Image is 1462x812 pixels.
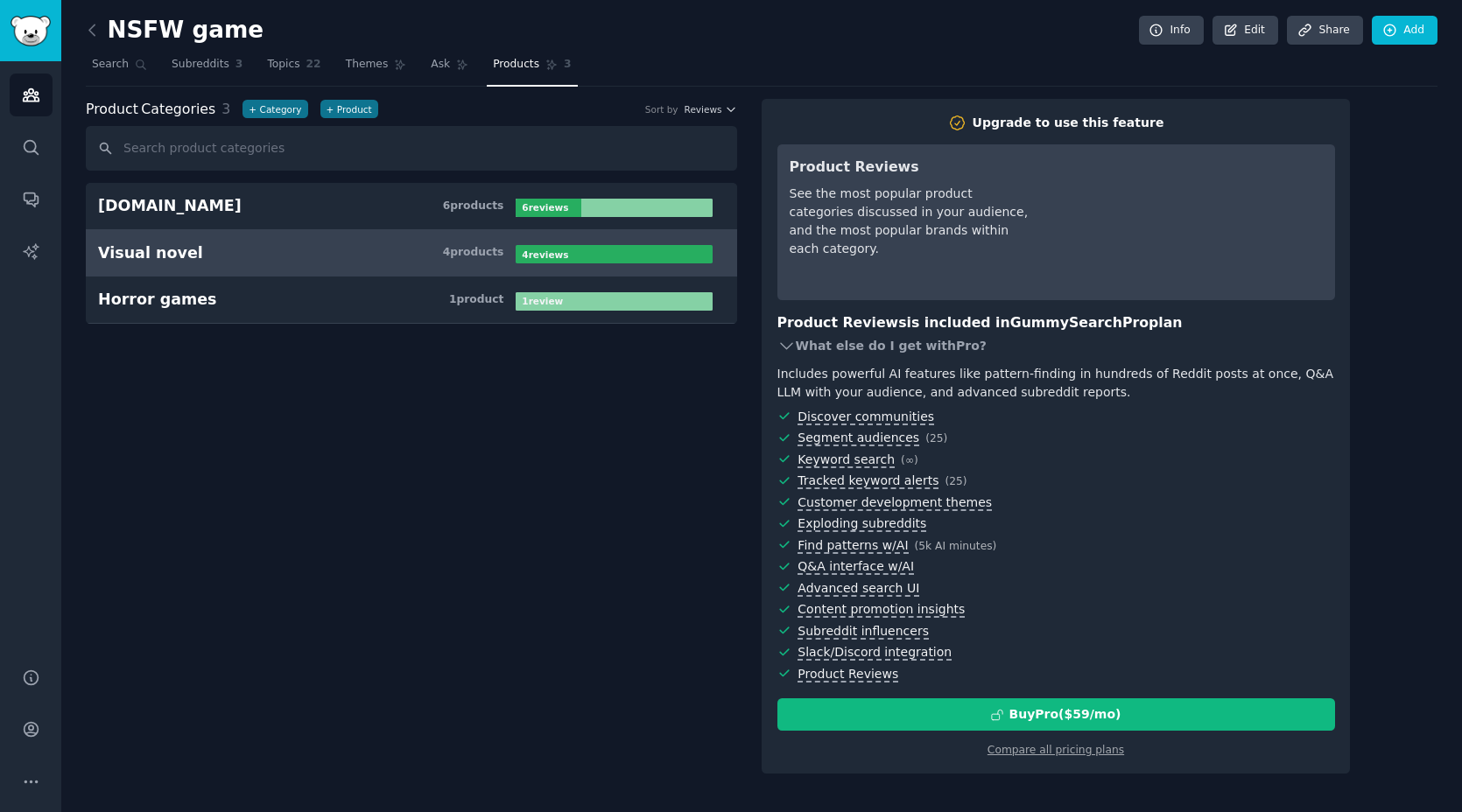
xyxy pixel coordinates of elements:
[86,230,737,277] a: Visual novel4products4reviews
[685,103,722,115] span: Reviews
[487,51,577,87] a: Products3
[901,454,918,466] span: ( ∞ )
[790,157,1036,178] h3: Product Reviews
[86,17,264,45] h2: NSFW game
[1372,16,1437,45] a: Add
[86,126,737,171] input: Search product categories
[98,242,203,264] div: Visual novel
[798,667,898,682] span: Product Reviews
[261,51,327,87] a: Topics22
[798,409,934,425] span: Discover communities
[564,57,572,73] span: 3
[798,430,919,446] span: Segment audiences
[798,559,914,575] span: Q&A interface w/AI
[449,292,503,308] div: 1 product
[1009,705,1121,724] div: Buy Pro ($ 59 /mo )
[267,57,299,73] span: Topics
[86,99,138,121] span: Product
[777,365,1335,402] div: Includes powerful AI features like pattern-finding in hundreds of Reddit posts at once, Q&A LLM w...
[798,645,952,661] span: Slack/Discord integration
[945,475,966,487] span: ( 25 )
[320,100,378,118] button: +Product
[92,57,129,73] span: Search
[1139,16,1204,45] a: Info
[777,334,1335,359] div: What else do I get with Pro ?
[685,103,737,115] button: Reviews
[798,581,919,597] span: Advanced search UI
[798,624,929,640] span: Subreddit influencers
[86,183,737,230] a: [DOMAIN_NAME]6products6reviews
[988,744,1124,756] a: Compare all pricing plans
[777,698,1335,731] button: BuyPro($59/mo)
[443,199,504,214] div: 6 product s
[798,538,908,554] span: Find patterns w/AI
[1287,16,1362,45] a: Share
[522,296,563,306] b: 1 review
[172,57,229,73] span: Subreddits
[242,100,307,118] button: +Category
[1010,314,1149,331] span: GummySearch Pro
[249,103,257,115] span: +
[221,101,230,117] span: 3
[522,249,568,260] b: 4 review s
[915,540,997,552] span: ( 5k AI minutes )
[798,473,938,489] span: Tracked keyword alerts
[235,57,243,73] span: 3
[306,57,321,73] span: 22
[798,602,965,618] span: Content promotion insights
[522,202,568,213] b: 6 review s
[798,452,895,468] span: Keyword search
[798,516,926,532] span: Exploding subreddits
[1212,16,1278,45] a: Edit
[327,103,334,115] span: +
[790,185,1036,258] div: See the most popular product categories discussed in your audience, and the most popular brands w...
[98,289,217,311] div: Horror games
[340,51,413,87] a: Themes
[645,103,678,115] div: Sort by
[425,51,474,87] a: Ask
[346,57,389,73] span: Themes
[86,276,737,324] a: Horror games1product1review
[798,495,992,511] span: Customer development themes
[443,245,504,261] div: 4 product s
[973,114,1164,132] div: Upgrade to use this feature
[493,57,539,73] span: Products
[98,195,242,217] div: [DOMAIN_NAME]
[86,51,153,87] a: Search
[777,312,1335,334] h3: Product Reviews is included in plan
[431,57,450,73] span: Ask
[11,16,51,46] img: GummySearch logo
[86,99,215,121] span: Categories
[925,432,947,444] span: ( 25 )
[165,51,249,87] a: Subreddits3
